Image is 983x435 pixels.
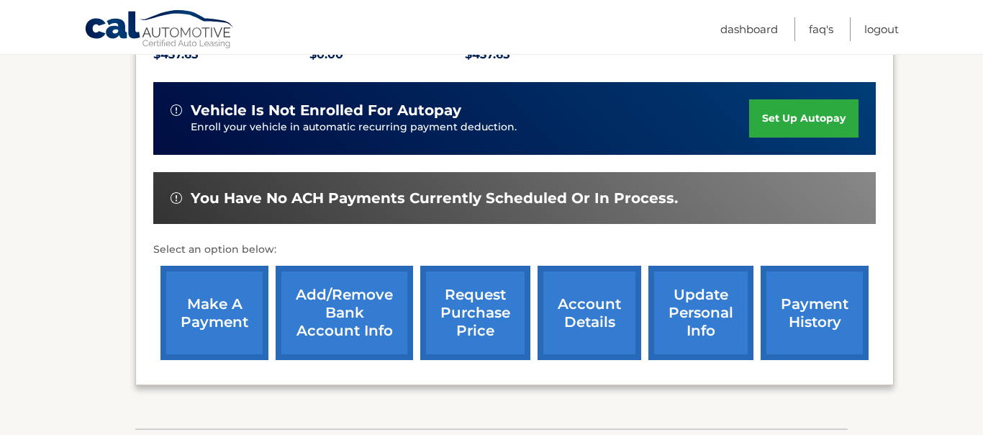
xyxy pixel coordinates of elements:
a: Cal Automotive [84,9,235,51]
a: Dashboard [720,17,778,41]
a: account details [538,266,641,360]
span: You have no ACH payments currently scheduled or in process. [191,189,678,207]
p: Enroll your vehicle in automatic recurring payment deduction. [191,120,749,135]
a: set up autopay [749,99,859,138]
a: update personal info [648,266,753,360]
a: payment history [761,266,869,360]
img: alert-white.svg [171,192,182,204]
a: Logout [864,17,899,41]
a: Add/Remove bank account info [276,266,413,360]
a: request purchase price [420,266,530,360]
a: make a payment [160,266,268,360]
span: vehicle is not enrolled for autopay [191,102,461,120]
img: alert-white.svg [171,104,182,116]
p: Select an option below: [153,241,876,259]
a: FAQ's [809,17,833,41]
